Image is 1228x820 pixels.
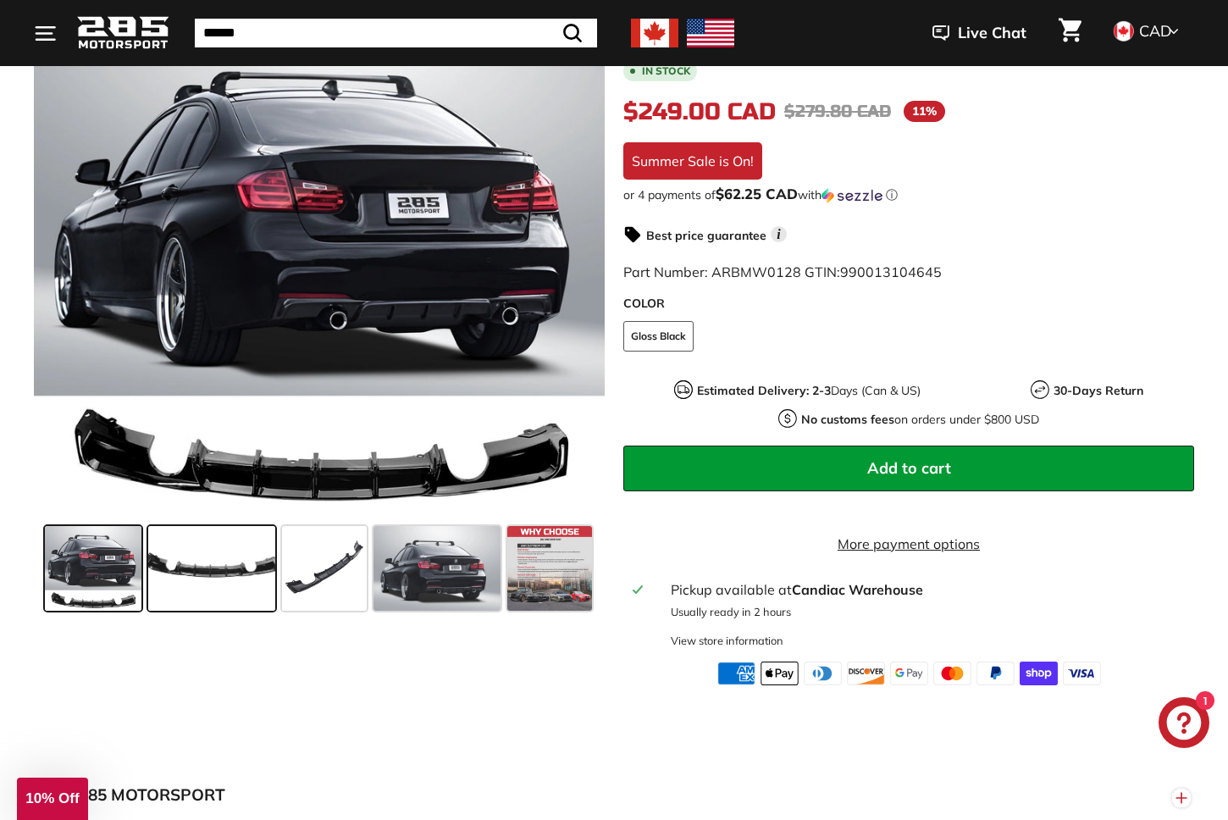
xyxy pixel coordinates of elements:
[976,662,1015,685] img: paypal
[623,186,1194,203] div: or 4 payments of with
[1020,662,1058,685] img: shopify_pay
[784,101,891,122] span: $279.80 CAD
[804,662,842,685] img: diners_club
[840,263,942,280] span: 990013104645
[671,579,1185,600] div: Pickup available at
[933,662,971,685] img: master
[717,662,755,685] img: american_express
[771,226,787,242] span: i
[1153,697,1214,752] inbox-online-store-chat: Shopify online store chat
[958,22,1026,44] span: Live Chat
[1054,383,1143,398] strong: 30-Days Return
[623,446,1194,491] button: Add to cart
[890,662,928,685] img: google_pay
[25,790,79,806] span: 10% Off
[1063,662,1101,685] img: visa
[195,19,597,47] input: Search
[642,66,690,76] b: In stock
[646,228,766,243] strong: Best price guarantee
[623,186,1194,203] div: or 4 payments of$62.25 CADwithSezzle Click to learn more about Sezzle
[623,295,1194,313] label: COLOR
[76,14,169,53] img: Logo_285_Motorsport_areodynamics_components
[761,662,799,685] img: apple_pay
[623,534,1194,554] a: More payment options
[623,142,762,180] div: Summer Sale is On!
[716,185,798,202] span: $62.25 CAD
[792,581,923,598] strong: Candiac Warehouse
[1048,4,1092,62] a: Cart
[697,383,831,398] strong: Estimated Delivery: 2-3
[623,97,776,126] span: $249.00 CAD
[910,12,1048,54] button: Live Chat
[821,188,882,203] img: Sezzle
[623,263,942,280] span: Part Number: ARBMW0128 GTIN:
[697,382,921,400] p: Days (Can & US)
[867,458,951,478] span: Add to cart
[17,778,88,820] div: 10% Off
[801,411,1039,429] p: on orders under $800 USD
[1139,21,1171,41] span: CAD
[904,101,945,122] span: 11%
[847,662,885,685] img: discover
[801,412,894,427] strong: No customs fees
[671,604,1185,620] p: Usually ready in 2 hours
[671,633,783,649] div: View store information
